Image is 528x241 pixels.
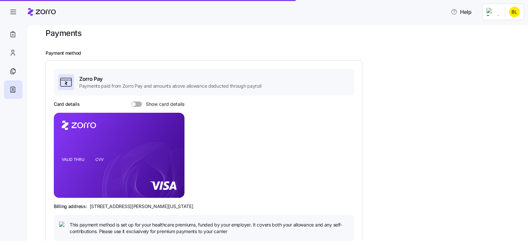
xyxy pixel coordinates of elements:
[486,8,500,16] img: Employer logo
[79,75,261,83] span: Zorro Pay
[142,102,184,107] span: Show card details
[59,222,67,229] img: icon bulb
[451,8,472,16] span: Help
[95,157,104,162] tspan: CVV
[62,157,84,162] tspan: VALID THRU
[445,5,477,18] button: Help
[46,50,519,56] h2: Payment method
[46,28,82,38] h1: Payments
[509,7,520,17] img: 1295ad2c56c7f6e0eeb945cfea7d74f9
[54,101,80,107] h3: Card details
[54,203,87,210] span: Billing address:
[79,83,261,89] span: Payments paid from Zorro Pay and amounts above allowance deducted through payroll
[70,222,349,235] span: This payment method is set up for your healthcare premiums, funded by your employer. It covers bo...
[90,203,193,210] span: [STREET_ADDRESS][PERSON_NAME][US_STATE]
